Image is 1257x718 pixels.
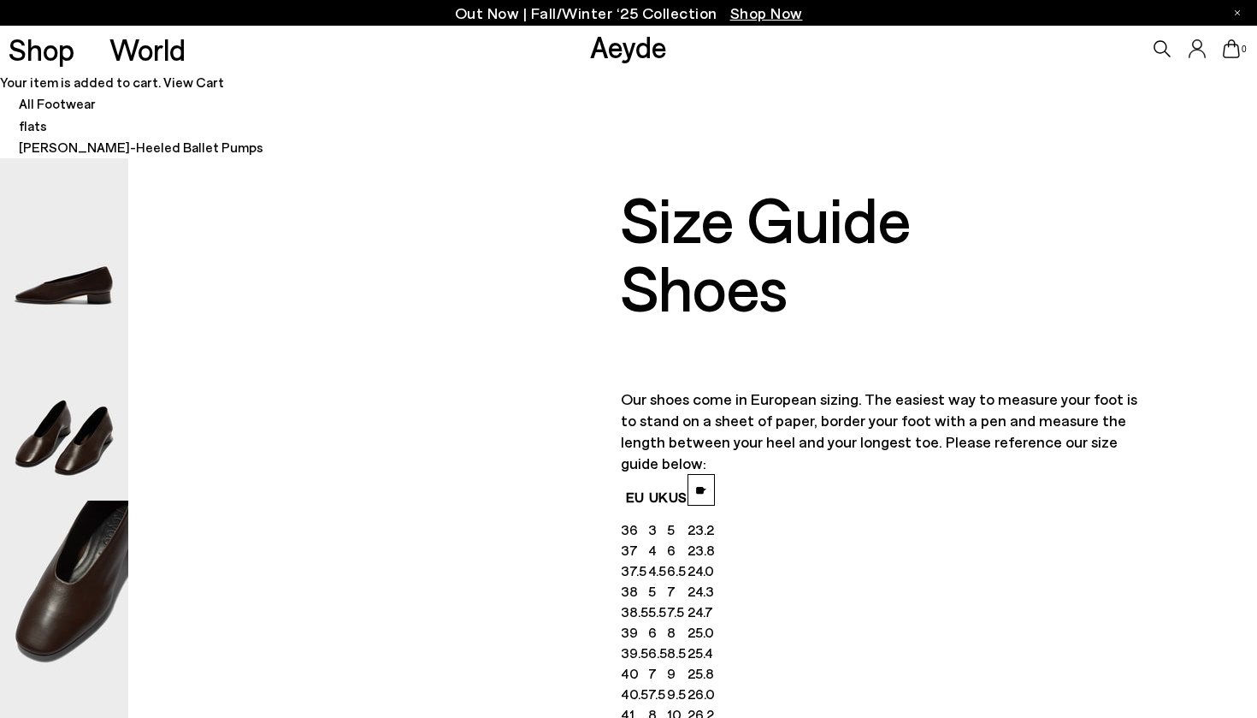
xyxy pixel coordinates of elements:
[621,581,648,602] td: 38
[730,3,803,22] span: Navigate to /collections/new-in
[648,474,667,519] th: UK
[688,581,715,602] td: 24.3
[648,519,667,540] td: 3
[688,622,715,643] td: 25.0
[648,622,667,643] td: 6
[621,622,648,643] td: 39
[621,663,648,684] td: 40
[667,581,688,602] td: 7
[621,561,648,581] td: 37.5
[667,684,688,704] td: 9.5
[590,28,667,64] a: Aeyde
[648,561,667,581] td: 4.5
[688,519,715,540] td: 23.2
[621,684,648,704] td: 40.5
[667,519,688,540] td: 5
[688,684,715,704] td: 26.0
[109,34,186,64] a: World
[667,663,688,684] td: 9
[19,117,47,134] a: flats
[688,540,715,561] td: 23.8
[648,602,667,622] td: 5.5
[19,139,263,155] span: [PERSON_NAME]-Heeled Ballet Pumps
[688,561,715,581] td: 24.0
[19,95,96,111] a: All Footwear
[667,602,688,622] td: 7.5
[621,389,1138,474] p: Our shoes come in European sizing. The easiest way to measure your foot is to stand on a sheet of...
[621,519,648,540] td: 36
[621,602,648,622] td: 38.5
[1223,39,1240,58] a: 0
[621,643,648,663] td: 39.5
[163,74,224,90] a: View Cart
[667,561,688,581] td: 6.5
[688,663,715,684] td: 25.8
[667,540,688,561] td: 6
[667,474,688,519] th: US
[667,622,688,643] td: 8
[648,684,667,704] td: 7.5
[648,540,667,561] td: 4
[648,643,667,663] td: 6.5
[9,34,74,64] a: Shop
[1240,45,1248,54] span: 0
[688,602,715,622] td: 24.7
[621,252,1138,320] div: Shoes
[688,643,715,663] td: 25.4
[648,663,667,684] td: 7
[455,3,803,24] p: Out Now | Fall/Winter ‘25 Collection
[648,581,667,602] td: 5
[667,643,688,663] td: 8.5
[621,183,1138,252] div: Size Guide
[621,474,648,519] th: EU
[621,540,648,561] td: 37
